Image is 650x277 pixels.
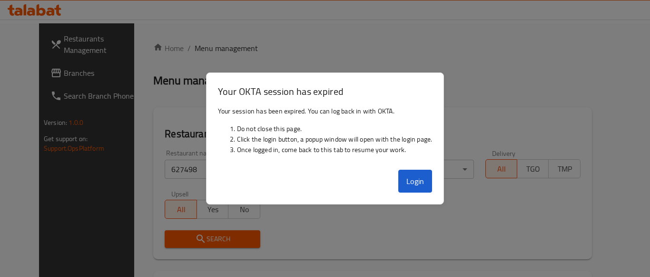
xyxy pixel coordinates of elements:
[237,123,433,134] li: Do not close this page.
[237,134,433,144] li: Click the login button, a popup window will open with the login page.
[207,102,444,166] div: Your session has been expired. You can log back in with OKTA.
[218,84,433,98] h3: Your OKTA session has expired
[398,170,433,193] button: Login
[237,144,433,155] li: Once logged in, come back to this tab to resume your work.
